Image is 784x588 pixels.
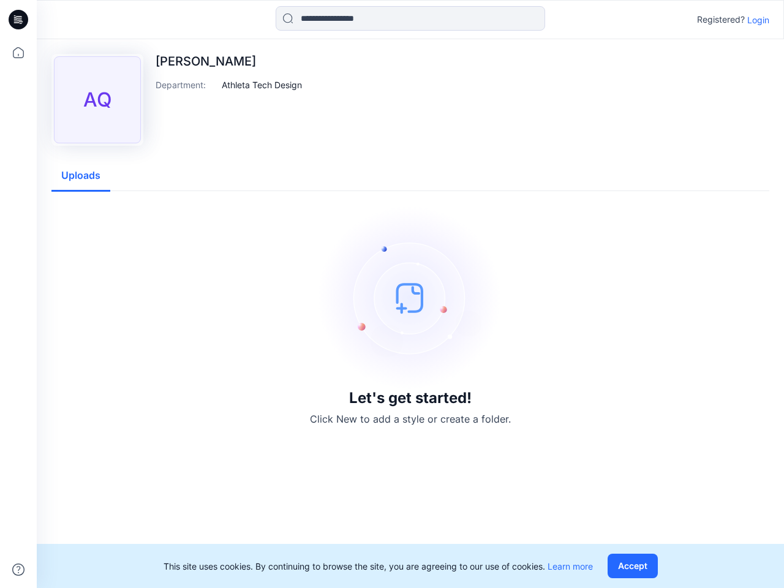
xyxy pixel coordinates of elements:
p: Registered? [697,12,745,27]
p: [PERSON_NAME] [156,54,302,69]
p: Login [747,13,769,26]
h3: Let's get started! [349,390,472,407]
button: Accept [608,554,658,578]
p: Click New to add a style or create a folder. [310,412,511,426]
button: Uploads [51,160,110,192]
p: Athleta Tech Design [222,78,302,91]
img: empty-state-image.svg [318,206,502,390]
p: This site uses cookies. By continuing to browse the site, you are agreeing to our use of cookies. [164,560,593,573]
p: Department : [156,78,217,91]
a: Learn more [548,561,593,571]
div: AQ [54,56,141,143]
